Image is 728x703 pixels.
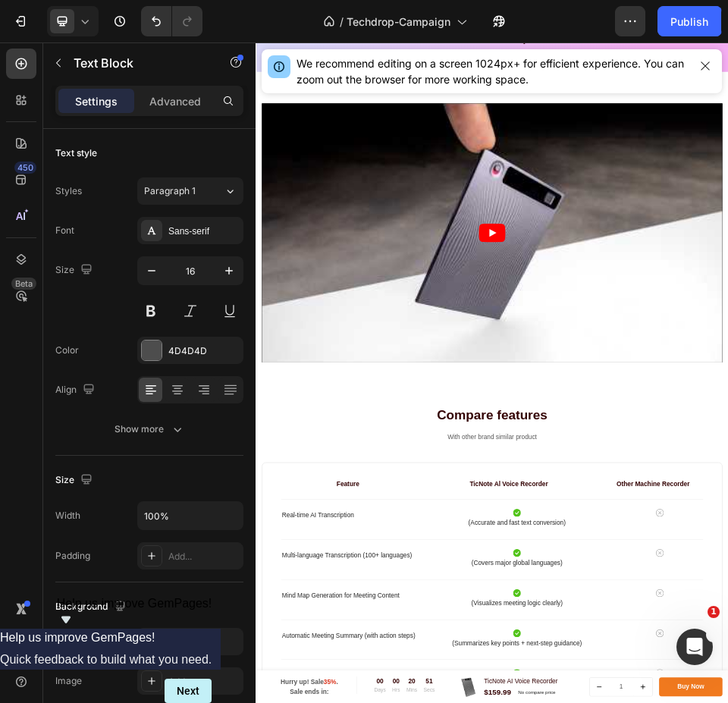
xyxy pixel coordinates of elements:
div: Show more [115,422,185,437]
div: Font [55,224,74,237]
div: Align [55,380,98,400]
span: / [340,14,344,30]
button: Publish [657,6,721,36]
div: 4D4D4D [168,344,240,358]
div: We recommend editing on a screen 1024px+ for efficient experience. You can zoom out the browser f... [297,55,689,87]
div: Width [55,509,80,523]
div: Color [55,344,79,357]
div: Sans-serif [168,224,240,238]
div: Add... [168,550,240,563]
button: Show more [55,416,243,443]
p: Text Block [74,54,202,72]
div: Beta [11,278,36,290]
input: Auto [138,502,243,529]
div: Undo/Redo [141,6,202,36]
span: Techdrop-Campaign [347,14,450,30]
p: Advanced [149,93,201,109]
iframe: Design area [256,42,728,703]
div: Publish [670,14,708,30]
div: 450 [14,162,36,174]
p: Settings [75,93,118,109]
button: Play [429,348,481,384]
button: Paragraph 1 [137,177,243,205]
div: Styles [55,184,82,198]
div: Padding [55,549,90,563]
div: Size [55,470,96,491]
div: Size [55,260,96,281]
span: 1 [708,606,720,618]
span: Paragraph 1 [144,184,196,198]
iframe: Intercom live chat [676,629,713,665]
button: Show survey - Help us improve GemPages! [57,597,212,629]
span: Help us improve GemPages! [57,597,212,610]
div: Text style [55,146,97,160]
